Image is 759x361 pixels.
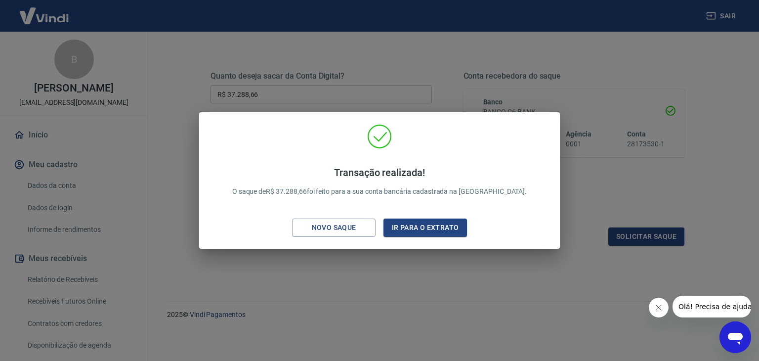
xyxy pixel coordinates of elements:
iframe: Mensagem da empresa [673,296,751,317]
button: Novo saque [292,219,376,237]
h4: Transação realizada! [232,167,527,179]
iframe: Botão para abrir a janela de mensagens [719,321,751,353]
span: Olá! Precisa de ajuda? [6,7,83,15]
p: O saque de R$ 37.288,66 foi feito para a sua conta bancária cadastrada na [GEOGRAPHIC_DATA]. [232,167,527,197]
button: Ir para o extrato [383,219,467,237]
div: Novo saque [300,222,368,234]
iframe: Fechar mensagem [649,298,669,317]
